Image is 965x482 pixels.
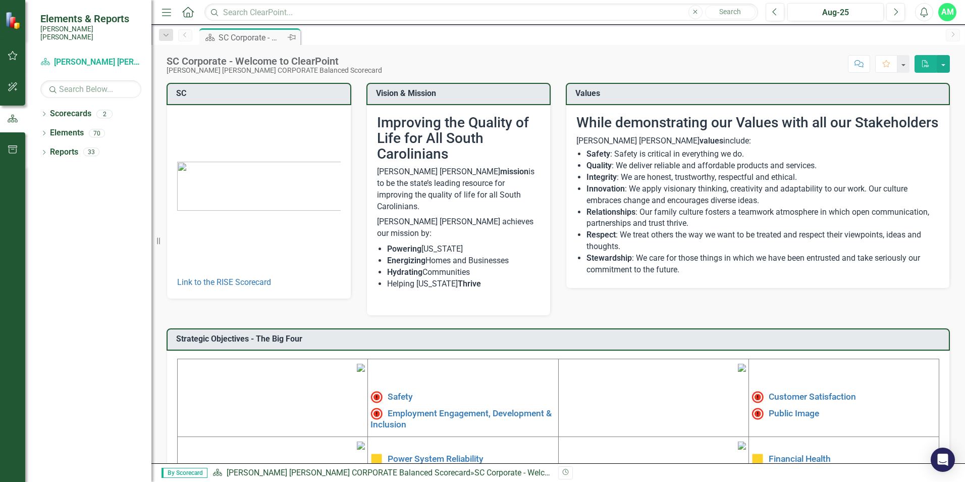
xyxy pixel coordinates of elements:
img: Not Meeting Target [752,408,764,420]
a: Employment Engagement, Development & Inclusion [370,408,552,429]
img: High Alert [752,391,764,403]
img: mceclip2%20v3.png [738,364,746,372]
img: mceclip3%20v3.png [357,442,365,450]
img: Not Meeting Target [370,408,383,420]
h3: Vision & Mission [376,89,545,98]
li: : We treat others the way we want to be treated and respect their viewpoints, ideas and thoughts. [586,229,939,253]
input: Search Below... [40,80,141,98]
p: [PERSON_NAME] [PERSON_NAME] include: [576,135,939,147]
a: Elements [50,127,84,139]
strong: Hydrating [387,267,422,277]
strong: Quality [586,161,612,170]
div: Open Intercom Messenger [931,448,955,472]
button: Search [705,5,756,19]
strong: Stewardship [586,253,632,263]
strong: Thrive [458,279,481,288]
img: ClearPoint Strategy [5,12,23,29]
li: Communities [387,267,541,278]
a: Power System Reliability [388,454,484,464]
li: Helping [US_STATE] [387,278,541,290]
li: : We care for those things in which we have been entrusted and take seriously our commitment to t... [586,253,939,276]
li: : Our family culture fosters a teamwork atmosphere in which open communication, partnerships and ... [586,207,939,230]
div: 33 [83,148,99,157]
button: AM [938,3,956,21]
a: Reports [50,147,78,158]
strong: Powering [387,244,421,254]
div: SC Corporate - Welcome to ClearPoint [167,56,382,67]
a: [PERSON_NAME] [PERSON_NAME] CORPORATE Balanced Scorecard [227,468,470,477]
a: Scorecards [50,108,91,120]
div: Aug-25 [791,7,880,19]
div: [PERSON_NAME] [PERSON_NAME] CORPORATE Balanced Scorecard [167,67,382,74]
div: » [212,467,551,479]
strong: Relationships [586,207,635,217]
div: SC Corporate - Welcome to ClearPoint [474,468,608,477]
a: Customer Satisfaction [769,392,856,402]
span: By Scorecard [162,468,207,478]
a: Safety [388,392,413,402]
strong: values [700,136,723,146]
h2: Improving the Quality of Life for All South Carolinians [377,115,541,162]
input: Search ClearPoint... [204,4,758,21]
li: [US_STATE] [387,244,541,255]
li: : We are honest, trustworthy, respectful and ethical. [586,172,939,183]
li: : We deliver reliable and affordable products and services. [586,160,939,172]
div: 70 [89,129,105,137]
h2: While demonstrating our Values with all our Stakeholders [576,115,939,131]
img: Caution [370,453,383,465]
strong: Integrity [586,172,617,182]
h3: SC [176,89,345,98]
li: Homes and Businesses [387,255,541,267]
a: Link to the RISE Scorecard [177,277,271,287]
div: SC Corporate - Welcome to ClearPoint [219,31,285,44]
button: Aug-25 [787,3,884,21]
a: [PERSON_NAME] [PERSON_NAME] CORPORATE Balanced Scorecard [40,57,141,68]
span: Search [719,8,741,16]
li: : We apply visionary thinking, creativity and adaptability to our work. Our culture embraces chan... [586,183,939,207]
strong: Respect [586,230,616,239]
li: : Safety is critical in everything we do. [586,149,939,160]
p: [PERSON_NAME] [PERSON_NAME] is to be the state’s leading resource for improving the quality of li... [377,166,541,214]
img: High Alert [370,391,383,403]
a: Public Image [769,408,819,418]
strong: mission [500,167,528,176]
strong: Innovation [586,184,625,194]
small: [PERSON_NAME] [PERSON_NAME] [40,25,141,41]
img: Caution [752,453,764,465]
div: 2 [96,110,113,118]
img: mceclip4.png [738,442,746,450]
a: Financial Health [769,454,831,464]
p: [PERSON_NAME] [PERSON_NAME] achieves our mission by: [377,214,541,242]
h3: Strategic Objectives - The Big Four [176,334,944,344]
img: mceclip1%20v4.png [357,364,365,372]
strong: Energizing [387,256,425,265]
h3: Values [575,89,944,98]
span: Elements & Reports [40,13,141,25]
strong: Safety [586,149,610,159]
